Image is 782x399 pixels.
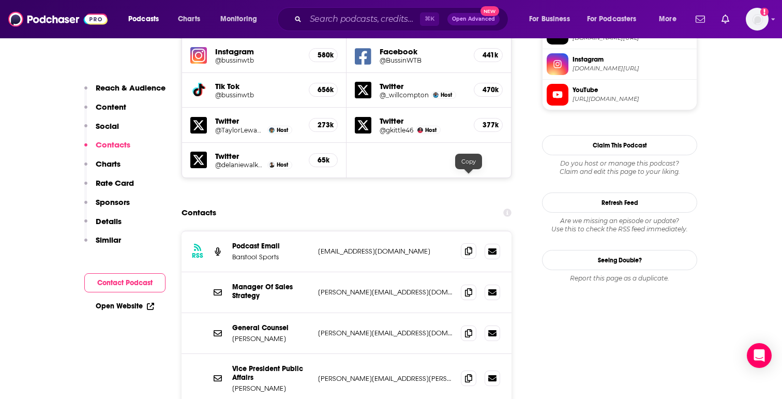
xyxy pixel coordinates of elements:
a: @bussinwtb [215,56,300,64]
a: @bussinwtb [215,91,300,99]
div: Report this page as a duplicate. [542,274,697,283]
p: [EMAIL_ADDRESS][DOMAIN_NAME] [318,247,453,256]
a: Instagram[DOMAIN_NAME][URL] [547,53,693,75]
p: Vice President Public Affairs [232,364,310,382]
h5: 65k [318,156,329,165]
span: instagram.com/bussinwtb [573,65,693,72]
p: Details [96,216,122,226]
p: [PERSON_NAME][EMAIL_ADDRESS][PERSON_NAME][DOMAIN_NAME] [318,374,453,383]
a: @TaylorLewan77 [215,126,265,134]
span: Instagram [573,55,693,64]
span: Host [277,127,288,134]
a: Show notifications dropdown [717,10,733,28]
button: open menu [213,11,270,27]
span: ⌘ K [420,12,439,26]
h5: Twitter [380,81,465,91]
p: Reach & Audience [96,83,166,93]
input: Search podcasts, credits, & more... [306,11,420,27]
h2: Contacts [182,203,216,223]
span: Do you host or manage this podcast? [542,159,697,168]
button: open menu [652,11,689,27]
h5: Facebook [380,47,465,56]
a: Show notifications dropdown [691,10,709,28]
h3: RSS [192,252,203,260]
button: Social [84,121,119,140]
svg: Add a profile image [760,8,769,16]
p: Similar [96,235,121,245]
div: Claim and edit this page to your liking. [542,159,697,176]
button: Sponsors [84,197,130,216]
img: Will Compton [433,92,439,98]
span: More [659,12,676,26]
h5: 580k [318,51,329,60]
p: [PERSON_NAME][EMAIL_ADDRESS][DOMAIN_NAME] [318,288,453,297]
h5: 441k [483,51,494,60]
h5: 656k [318,85,329,94]
button: Charts [84,159,121,178]
span: Host [277,161,288,168]
h5: 377k [483,121,494,129]
a: YouTube[URL][DOMAIN_NAME] [547,84,693,106]
a: @_willcompton [380,91,429,99]
button: Reach & Audience [84,83,166,102]
h5: @delaniewalker82 [215,161,265,169]
span: Charts [178,12,200,26]
span: YouTube [573,85,693,95]
h5: Twitter [215,116,300,126]
button: Show profile menu [746,8,769,31]
p: General Counsel [232,323,310,332]
img: iconImage [190,47,207,64]
p: Rate Card [96,178,134,188]
span: Logged in as alignPR [746,8,769,31]
h5: Instagram [215,47,300,56]
div: Open Intercom Messenger [747,343,772,368]
span: Podcasts [128,12,159,26]
a: Seeing Double? [542,250,697,270]
p: Manager Of Sales Strategy [232,283,310,300]
h5: Twitter [215,151,300,161]
a: Charts [171,11,206,27]
span: Host [441,92,452,98]
span: For Podcasters [587,12,637,26]
img: User Profile [746,8,769,31]
span: Monitoring [220,12,257,26]
div: Search podcasts, credits, & more... [287,7,518,31]
img: Taylor Lewan [269,127,275,133]
span: New [480,6,499,16]
span: Open Advanced [452,17,495,22]
div: Copy [455,154,482,169]
p: Charts [96,159,121,169]
button: Details [84,216,122,235]
h5: 470k [483,85,494,94]
p: Contacts [96,140,130,150]
button: Similar [84,235,121,254]
img: George Kittle [417,127,423,133]
img: Delanie Walker [269,162,275,168]
p: Barstool Sports [232,253,310,261]
p: Podcast Email [232,242,310,250]
span: tiktok.com/@bussinwtb [573,34,693,42]
span: https://www.youtube.com/@BussinWithTheBoys [573,95,693,103]
button: open menu [522,11,583,27]
h5: Tik Tok [215,81,300,91]
p: [PERSON_NAME][EMAIL_ADDRESS][DOMAIN_NAME] [318,329,453,337]
span: For Business [529,12,570,26]
a: Open Website [96,302,154,311]
img: Podchaser - Follow, Share and Rate Podcasts [8,9,108,29]
a: @gkittle46 [380,126,413,134]
p: [PERSON_NAME] [232,384,310,393]
h5: 273k [318,121,329,129]
a: @BussinWTB [380,56,465,64]
p: Social [96,121,119,131]
p: [PERSON_NAME] [232,334,310,343]
button: Open AdvancedNew [447,13,500,25]
button: Contacts [84,140,130,159]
